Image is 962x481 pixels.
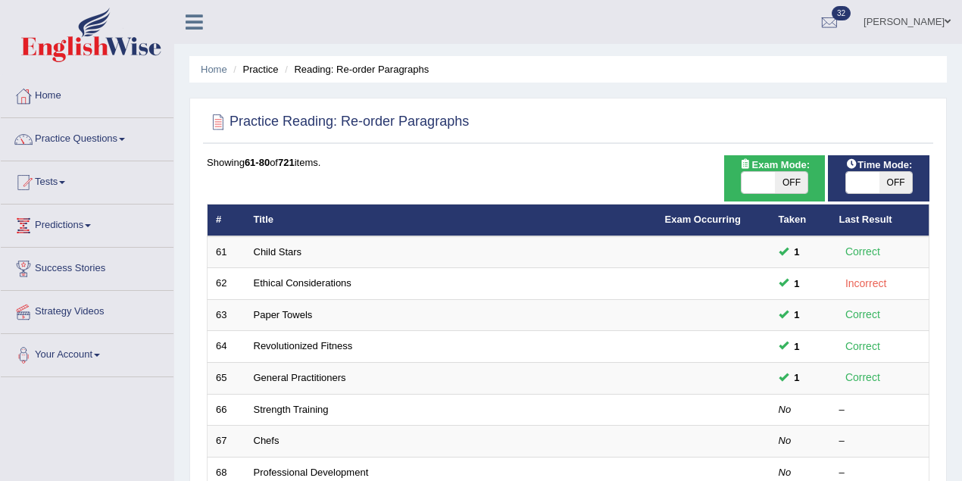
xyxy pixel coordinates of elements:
[281,62,429,77] li: Reading: Re-order Paragraphs
[208,426,245,458] td: 67
[245,157,270,168] b: 61-80
[770,205,831,236] th: Taken
[832,6,851,20] span: 32
[839,306,887,323] div: Correct
[789,244,806,260] span: You can still take this question
[254,309,313,320] a: Paper Towels
[1,118,173,156] a: Practice Questions
[254,277,351,289] a: Ethical Considerations
[254,404,329,415] a: Strength Training
[839,338,887,355] div: Correct
[665,214,741,225] a: Exam Occurring
[207,155,929,170] div: Showing of items.
[208,394,245,426] td: 66
[207,111,469,133] h2: Practice Reading: Re-order Paragraphs
[254,435,280,446] a: Chefs
[254,340,353,351] a: Revolutionized Fitness
[254,467,369,478] a: Professional Development
[254,372,346,383] a: General Practitioners
[245,205,657,236] th: Title
[208,331,245,363] td: 64
[839,243,887,261] div: Correct
[789,370,806,386] span: You can still take this question
[724,155,826,201] div: Show exams occurring in exams
[1,248,173,286] a: Success Stories
[1,205,173,242] a: Predictions
[1,334,173,372] a: Your Account
[839,466,921,480] div: –
[208,268,245,300] td: 62
[278,157,295,168] b: 721
[839,434,921,448] div: –
[779,404,792,415] em: No
[879,172,913,193] span: OFF
[733,157,815,173] span: Exam Mode:
[208,236,245,268] td: 61
[254,246,302,258] a: Child Stars
[1,291,173,329] a: Strategy Videos
[831,205,929,236] th: Last Result
[839,275,893,292] div: Incorrect
[201,64,227,75] a: Home
[789,307,806,323] span: You can still take this question
[1,161,173,199] a: Tests
[789,276,806,292] span: You can still take this question
[775,172,808,193] span: OFF
[208,363,245,395] td: 65
[1,75,173,113] a: Home
[779,467,792,478] em: No
[208,299,245,331] td: 63
[230,62,278,77] li: Practice
[208,205,245,236] th: #
[779,435,792,446] em: No
[839,157,918,173] span: Time Mode:
[789,339,806,355] span: You can still take this question
[839,369,887,386] div: Correct
[839,403,921,417] div: –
